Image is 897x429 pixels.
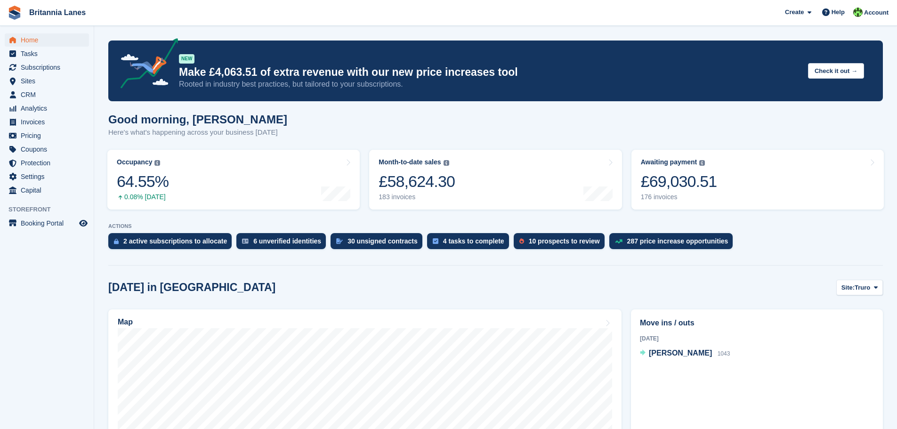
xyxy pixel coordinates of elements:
span: Coupons [21,143,77,156]
p: Rooted in industry best practices, but tailored to your subscriptions. [179,79,800,89]
a: menu [5,170,89,183]
a: menu [5,129,89,142]
span: Pricing [21,129,77,142]
div: 176 invoices [641,193,717,201]
a: Awaiting payment £69,030.51 176 invoices [631,150,884,210]
button: Site: Truro [836,280,883,295]
div: 287 price increase opportunities [627,237,728,245]
a: menu [5,61,89,74]
div: [DATE] [640,334,874,343]
span: Site: [841,283,855,292]
img: price_increase_opportunities-93ffe204e8149a01c8c9dc8f82e8f89637d9d84a8eef4429ea346261dce0b2c0.svg [615,239,622,243]
div: 10 prospects to review [529,237,600,245]
a: 6 unverified identities [236,233,331,254]
span: Account [864,8,889,17]
span: Tasks [21,47,77,60]
a: menu [5,184,89,197]
a: menu [5,88,89,101]
div: 2 active subscriptions to allocate [123,237,227,245]
img: stora-icon-8386f47178a22dfd0bd8f6a31ec36ba5ce8667c1dd55bd0f319d3a0aa187defe.svg [8,6,22,20]
a: Occupancy 64.55% 0.08% [DATE] [107,150,360,210]
h2: [DATE] in [GEOGRAPHIC_DATA] [108,281,275,294]
a: Month-to-date sales £58,624.30 183 invoices [369,150,622,210]
span: CRM [21,88,77,101]
span: Capital [21,184,77,197]
p: Here's what's happening across your business [DATE] [108,127,287,138]
span: Storefront [8,205,94,214]
span: Truro [855,283,870,292]
div: 6 unverified identities [253,237,321,245]
span: 1043 [718,350,730,357]
div: 64.55% [117,172,169,191]
span: Help [832,8,845,17]
button: Check it out → [808,63,864,79]
a: Preview store [78,218,89,229]
img: icon-info-grey-7440780725fd019a000dd9b08b2336e03edf1995a4989e88bcd33f0948082b44.svg [444,160,449,166]
span: Settings [21,170,77,183]
span: Booking Portal [21,217,77,230]
span: Analytics [21,102,77,115]
img: contract_signature_icon-13c848040528278c33f63329250d36e43548de30e8caae1d1a13099fd9432cc5.svg [336,238,343,244]
img: icon-info-grey-7440780725fd019a000dd9b08b2336e03edf1995a4989e88bcd33f0948082b44.svg [699,160,705,166]
a: menu [5,33,89,47]
a: menu [5,156,89,170]
a: Britannia Lanes [25,5,89,20]
a: menu [5,143,89,156]
div: Occupancy [117,158,152,166]
a: 10 prospects to review [514,233,609,254]
div: 183 invoices [379,193,455,201]
a: menu [5,115,89,129]
span: [PERSON_NAME] [649,349,712,357]
a: [PERSON_NAME] 1043 [640,348,730,360]
h2: Map [118,318,133,326]
div: £58,624.30 [379,172,455,191]
a: menu [5,217,89,230]
img: price-adjustments-announcement-icon-8257ccfd72463d97f412b2fc003d46551f7dbcb40ab6d574587a9cd5c0d94... [113,38,178,92]
span: Invoices [21,115,77,129]
a: 287 price increase opportunities [609,233,738,254]
span: Subscriptions [21,61,77,74]
img: active_subscription_to_allocate_icon-d502201f5373d7db506a760aba3b589e785aa758c864c3986d89f69b8ff3... [114,238,119,244]
div: 30 unsigned contracts [347,237,418,245]
span: Create [785,8,804,17]
div: Awaiting payment [641,158,697,166]
img: icon-info-grey-7440780725fd019a000dd9b08b2336e03edf1995a4989e88bcd33f0948082b44.svg [154,160,160,166]
div: 4 tasks to complete [443,237,504,245]
a: 2 active subscriptions to allocate [108,233,236,254]
span: Sites [21,74,77,88]
p: ACTIONS [108,223,883,229]
a: menu [5,47,89,60]
p: Make £4,063.51 of extra revenue with our new price increases tool [179,65,800,79]
a: menu [5,74,89,88]
div: £69,030.51 [641,172,717,191]
a: menu [5,102,89,115]
span: Home [21,33,77,47]
a: 4 tasks to complete [427,233,514,254]
a: 30 unsigned contracts [331,233,427,254]
div: Month-to-date sales [379,158,441,166]
img: prospect-51fa495bee0391a8d652442698ab0144808aea92771e9ea1ae160a38d050c398.svg [519,238,524,244]
div: NEW [179,54,194,64]
h2: Move ins / outs [640,317,874,329]
span: Protection [21,156,77,170]
img: task-75834270c22a3079a89374b754ae025e5fb1db73e45f91037f5363f120a921f8.svg [433,238,438,244]
img: verify_identity-adf6edd0f0f0b5bbfe63781bf79b02c33cf7c696d77639b501bdc392416b5a36.svg [242,238,249,244]
div: 0.08% [DATE] [117,193,169,201]
img: Robert Parr [853,8,863,17]
h1: Good morning, [PERSON_NAME] [108,113,287,126]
